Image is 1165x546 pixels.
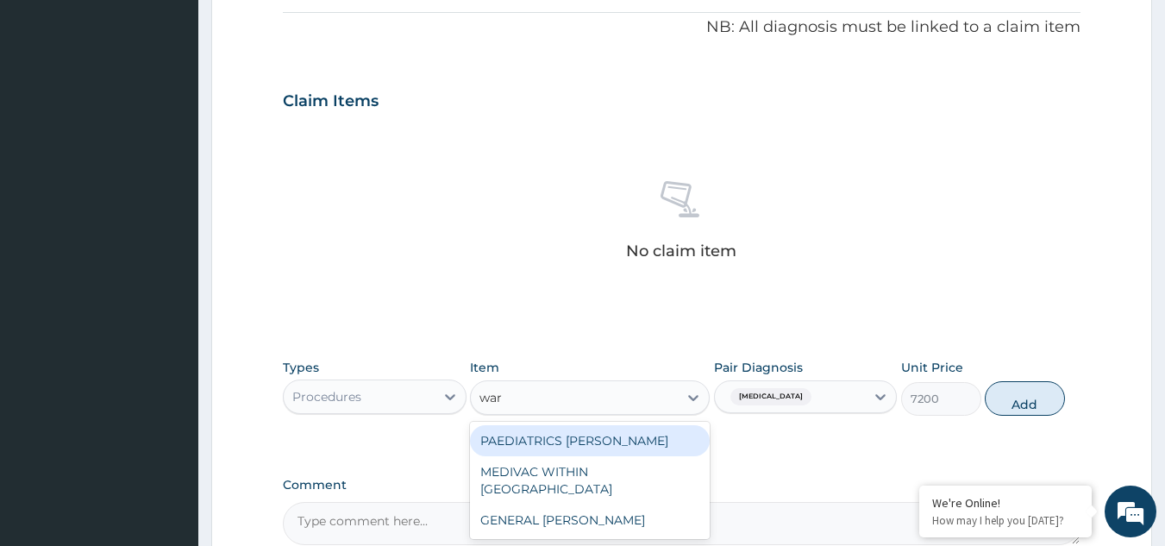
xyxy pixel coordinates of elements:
[283,478,1081,493] label: Comment
[714,359,803,376] label: Pair Diagnosis
[32,86,70,129] img: d_794563401_company_1708531726252_794563401
[901,359,963,376] label: Unit Price
[470,456,710,505] div: MEDIVAC WITHIN [GEOGRAPHIC_DATA]
[626,242,736,260] p: No claim item
[9,363,329,424] textarea: Type your message and hit 'Enter'
[283,92,379,111] h3: Claim Items
[283,361,319,375] label: Types
[470,425,710,456] div: PAEDIATRICS [PERSON_NAME]
[730,388,811,405] span: [MEDICAL_DATA]
[932,513,1079,528] p: How may I help you today?
[985,381,1065,416] button: Add
[283,9,324,50] div: Minimize live chat window
[292,388,361,405] div: Procedures
[100,163,238,337] span: We're online!
[90,97,290,119] div: Chat with us now
[283,16,1081,39] p: NB: All diagnosis must be linked to a claim item
[470,505,710,536] div: GENERAL [PERSON_NAME]
[470,359,499,376] label: Item
[932,495,1079,511] div: We're Online!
